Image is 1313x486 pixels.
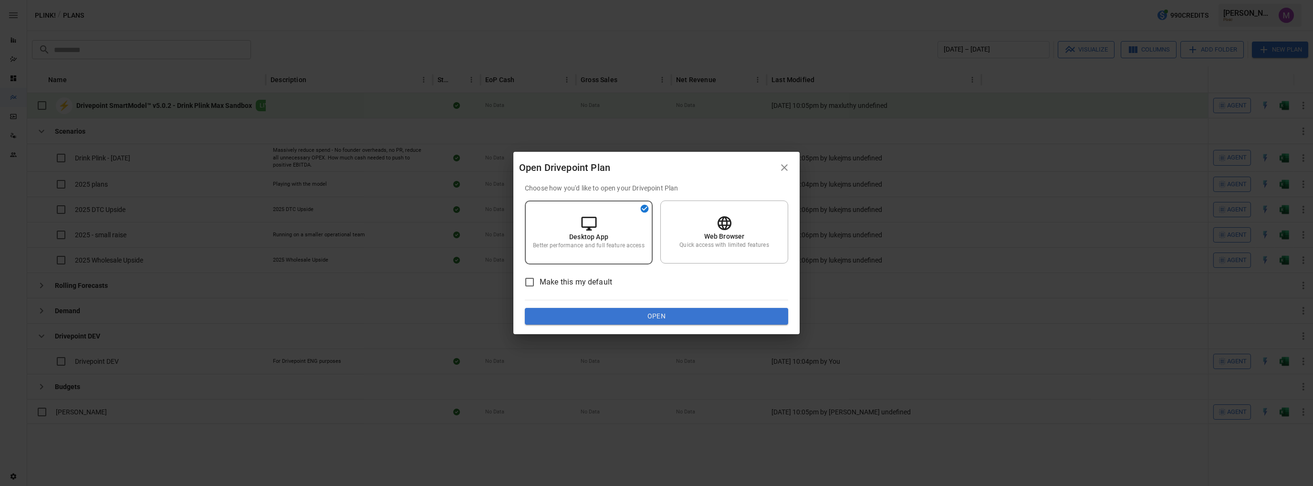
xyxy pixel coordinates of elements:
[533,242,644,250] p: Better performance and full feature access
[525,183,788,193] p: Choose how you'd like to open your Drivepoint Plan
[519,160,775,175] div: Open Drivepoint Plan
[679,241,769,249] p: Quick access with limited features
[704,232,745,241] p: Web Browser
[525,308,788,325] button: Open
[540,276,612,288] span: Make this my default
[569,232,608,242] p: Desktop App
